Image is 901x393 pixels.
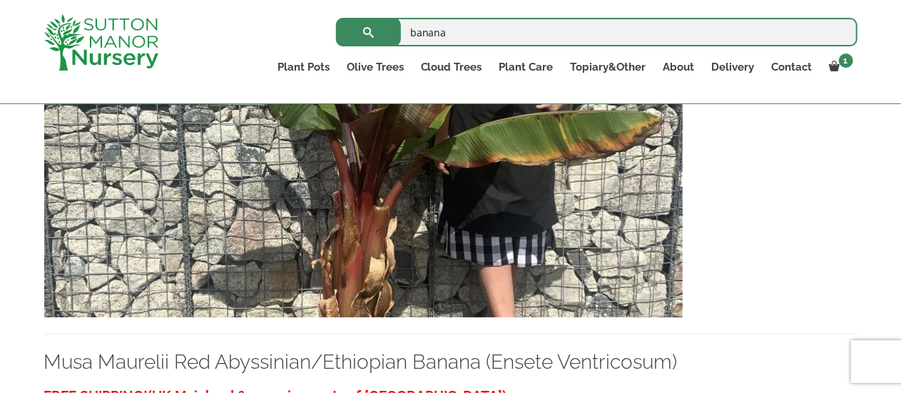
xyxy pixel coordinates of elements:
a: Musa Maurelii Red Abyssinian/Ethiopian Banana (Ensete Ventricosum) [44,350,678,374]
a: Musa Maurelii Red Abyssinian/Ethiopian Banana (Ensete Ventricosum) [44,156,683,170]
a: Olive Trees [338,57,412,77]
a: About [655,57,703,77]
a: Cloud Trees [412,57,491,77]
a: Contact [763,57,821,77]
a: Plant Pots [269,57,338,77]
input: Search... [336,18,857,46]
a: Topiary&Other [562,57,655,77]
a: 1 [821,57,857,77]
a: Plant Care [491,57,562,77]
img: logo [44,14,158,71]
img: Musa Maurelii Red Abyssinian/Ethiopian Banana (Ensete Ventricosum) - IMG 7685 [44,11,683,317]
span: 1 [839,53,853,68]
a: Delivery [703,57,763,77]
